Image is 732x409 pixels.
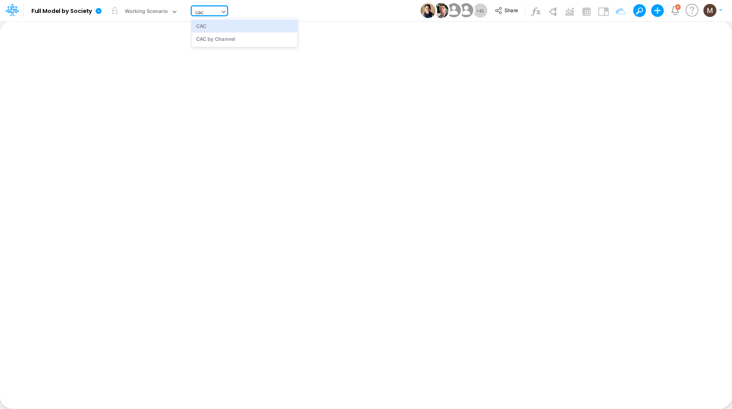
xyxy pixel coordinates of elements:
a: Notifications [671,6,680,15]
button: Share [491,5,523,17]
div: CAC by Channel [192,33,298,46]
img: User Image Icon [434,3,449,18]
span: Share [505,7,518,13]
b: Full Model by Society [31,8,92,15]
img: User Image Icon [457,2,475,19]
div: 4 unread items [677,5,679,9]
img: User Image Icon [445,2,463,19]
div: CAC [192,19,298,32]
img: User Image Icon [421,3,435,18]
span: + 45 [477,8,484,13]
div: Working Scenario [125,7,168,16]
